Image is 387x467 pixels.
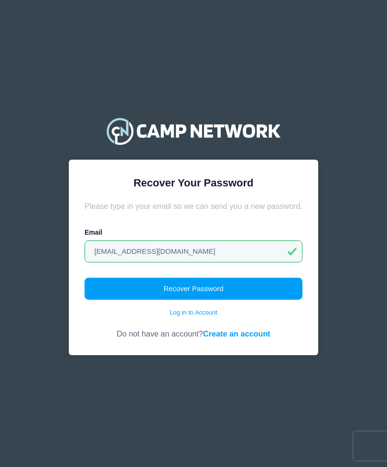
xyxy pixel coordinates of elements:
a: Create an account [203,329,270,338]
div: Recover Your Password [85,175,302,191]
div: Please type in your email so we can send you a new password. [85,200,302,212]
div: Do not have an account? [85,317,302,339]
a: Log in to Account [170,308,217,317]
img: Camp Network [102,112,285,150]
button: Recover Password [85,278,302,300]
label: Email [85,228,102,238]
